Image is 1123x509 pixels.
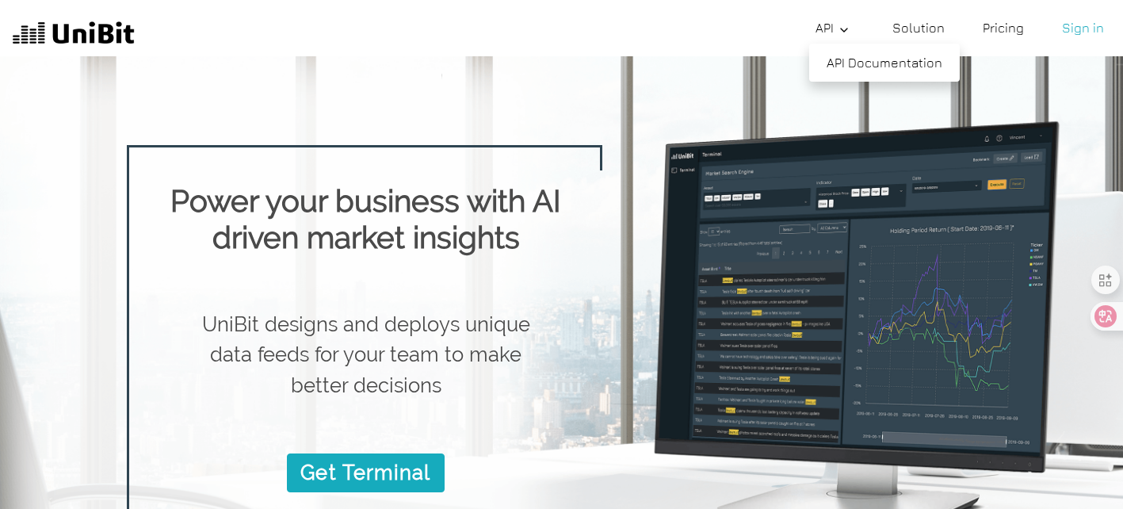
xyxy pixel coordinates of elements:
a: API Documentation [809,44,960,82]
img: UniBit Logo [13,19,135,50]
a: Pricing [976,12,1030,44]
h1: Power your business with AI driven market insights [155,183,577,256]
a: Get Terminal [287,454,444,492]
a: API [809,12,861,44]
a: Sign in [1056,12,1110,44]
p: UniBit designs and deploys unique data feeds for your team to make better decisions [180,309,552,400]
a: Solution [886,12,951,44]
